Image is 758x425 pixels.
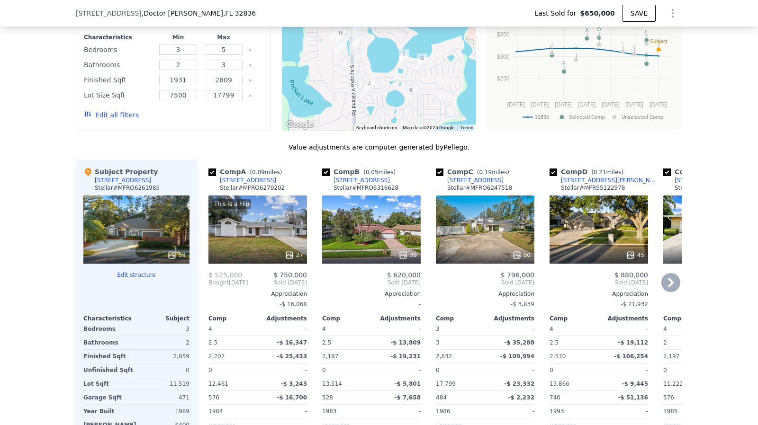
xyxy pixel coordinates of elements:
[83,350,135,363] div: Finished Sqft
[663,367,667,373] span: 0
[322,177,390,184] a: [STREET_ADDRESS]
[497,53,510,60] text: $300
[220,184,285,192] div: Stellar # MFRO6279202
[494,9,676,127] svg: A chart.
[550,336,597,349] div: 2.5
[138,405,189,418] div: 1989
[413,50,431,73] div: 7609 Sandstone Dr
[395,381,421,387] span: -$ 5,801
[84,43,153,56] div: Bedrooms
[334,184,398,192] div: Stellar # MFRO6316628
[402,82,420,106] div: 8037 Bangle Ln
[387,271,421,279] span: $ 620,000
[622,114,663,120] text: Unselected Comp
[208,326,212,332] span: 4
[550,326,553,332] span: 4
[83,377,135,390] div: Lot Sqft
[531,101,549,108] text: [DATE]
[248,94,252,97] button: Clear
[504,339,534,346] span: -$ 35,288
[602,101,620,108] text: [DATE]
[395,394,421,401] span: -$ 7,658
[322,315,371,322] div: Comp
[597,34,601,39] text: G
[504,381,534,387] span: -$ 23,332
[497,31,510,38] text: $350
[373,363,421,377] div: -
[260,405,307,418] div: -
[322,298,421,311] div: -
[208,381,228,387] span: 12,461
[618,339,648,346] span: -$ 19,112
[473,169,513,176] span: ( miles)
[436,326,440,332] span: 3
[550,381,569,387] span: 13,866
[208,336,256,349] div: 2.5
[594,169,606,176] span: 0.21
[436,367,440,373] span: 0
[277,394,307,401] span: -$ 16,700
[626,250,644,260] div: 45
[614,353,648,360] span: -$ 106,254
[84,58,153,71] div: Bathrooms
[663,177,731,184] a: [STREET_ADDRESS]
[208,290,307,298] div: Appreciation
[167,250,186,260] div: 59
[212,199,251,209] div: This is a Flip
[208,353,225,360] span: 2,202
[580,9,615,18] span: $650,000
[83,336,135,349] div: Bathrooms
[332,25,350,48] div: 8704 Ingleton Ct
[138,377,189,390] div: 11,519
[84,89,153,102] div: Lot Size Sqft
[535,114,549,120] text: 32836
[322,405,370,418] div: 1983
[84,34,153,41] div: Characteristics
[497,75,510,82] text: $250
[142,9,256,18] span: , Doctor [PERSON_NAME]
[487,405,534,418] div: -
[675,177,731,184] div: [STREET_ADDRESS]
[436,405,483,418] div: 1986
[625,101,643,108] text: [DATE]
[550,177,659,184] a: [STREET_ADDRESS][PERSON_NAME]
[273,271,307,279] span: $ 750,000
[285,250,303,260] div: 27
[157,34,199,41] div: Min
[246,169,286,176] span: ( miles)
[487,322,534,336] div: -
[511,301,534,308] span: -$ 3,839
[356,124,397,131] button: Keyboard shortcuts
[550,167,627,177] div: Comp D
[322,290,421,298] div: Appreciation
[645,53,648,58] text: B
[633,43,636,49] text: L
[663,326,667,332] span: 4
[322,367,326,373] span: 0
[601,322,648,336] div: -
[84,110,139,120] button: Edit all filters
[650,38,668,44] text: Subject
[258,315,307,322] div: Adjustments
[512,250,531,260] div: 50
[436,353,452,360] span: 2,632
[281,381,307,387] span: -$ 3,243
[578,101,596,108] text: [DATE]
[663,336,711,349] div: 2
[248,79,252,82] button: Clear
[360,75,378,98] div: 10004 Oakside Ct
[138,363,189,377] div: 0
[138,336,189,349] div: 2
[663,405,711,418] div: 1985
[550,315,599,322] div: Comp
[208,279,229,286] span: Bought
[248,279,307,286] span: Sold [DATE]
[95,177,151,184] div: [STREET_ADDRESS]
[508,394,534,401] span: -$ 2,232
[208,315,258,322] div: Comp
[83,167,158,177] div: Subject Property
[208,367,212,373] span: 0
[83,405,135,418] div: Year Built
[76,142,682,152] div: Value adjustments are computer generated by Pellego .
